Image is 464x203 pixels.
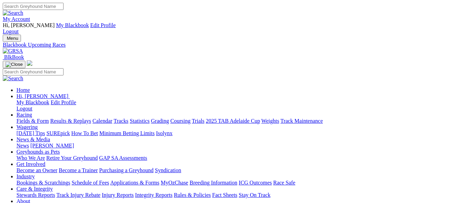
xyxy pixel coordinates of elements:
a: Tracks [114,118,128,124]
a: Schedule of Fees [71,180,109,186]
img: Search [3,75,23,82]
a: GAP SA Assessments [99,155,147,161]
a: My Blackbook [56,22,89,28]
a: Stay On Track [239,192,270,198]
a: Track Injury Rebate [56,192,100,198]
a: Home [16,87,30,93]
a: Fact Sheets [212,192,237,198]
div: News & Media [16,143,461,149]
a: News & Media [16,136,50,142]
a: Minimum Betting Limits [99,130,155,136]
a: Applications & Forms [110,180,159,186]
a: Bookings & Scratchings [16,180,70,186]
a: Logout [16,106,32,111]
img: Close [5,62,23,67]
a: Race Safe [273,180,295,186]
a: [PERSON_NAME] [30,143,74,148]
a: Calendar [92,118,112,124]
a: Edit Profile [90,22,116,28]
a: My Blackbook [16,99,49,105]
a: Rules & Policies [174,192,211,198]
a: Care & Integrity [16,186,53,192]
a: Industry [16,174,35,179]
a: Integrity Reports [135,192,172,198]
input: Search [3,68,64,75]
a: News [16,143,29,148]
a: Become an Owner [16,167,57,173]
a: Grading [151,118,169,124]
button: Toggle navigation [3,61,25,68]
a: Fields & Form [16,118,49,124]
a: Statistics [130,118,150,124]
a: Blackbook Upcoming Races [3,42,461,48]
div: Get Involved [16,167,461,174]
div: Hi, [PERSON_NAME] [16,99,461,112]
a: ICG Outcomes [239,180,272,186]
div: My Account [3,22,461,35]
a: Track Maintenance [281,118,323,124]
img: Search [3,10,23,16]
div: Racing [16,118,461,124]
a: My Account [3,16,30,22]
span: BlkBook [4,54,24,60]
a: Greyhounds as Pets [16,149,60,155]
a: Coursing [170,118,191,124]
a: Stewards Reports [16,192,55,198]
a: Trials [192,118,204,124]
div: Industry [16,180,461,186]
span: Hi, [PERSON_NAME] [16,93,68,99]
input: Search [3,3,64,10]
a: Logout [3,28,19,34]
a: Purchasing a Greyhound [99,167,154,173]
a: Wagering [16,124,38,130]
a: Weights [261,118,279,124]
a: Isolynx [156,130,172,136]
a: MyOzChase [161,180,188,186]
a: Injury Reports [102,192,134,198]
button: Toggle navigation [3,35,21,42]
a: Breeding Information [190,180,237,186]
a: Get Involved [16,161,45,167]
a: How To Bet [71,130,98,136]
div: Wagering [16,130,461,136]
a: BlkBook [3,54,24,60]
img: logo-grsa-white.png [27,60,32,66]
a: 2025 TAB Adelaide Cup [206,118,260,124]
a: Results & Replays [50,118,91,124]
a: Racing [16,112,32,118]
a: Who We Are [16,155,45,161]
span: Menu [7,36,18,41]
a: Syndication [155,167,181,173]
a: Become a Trainer [59,167,98,173]
a: [DATE] Tips [16,130,45,136]
div: Care & Integrity [16,192,461,198]
img: GRSA [3,48,23,54]
div: Greyhounds as Pets [16,155,461,161]
a: Hi, [PERSON_NAME] [16,93,70,99]
a: SUREpick [46,130,70,136]
a: Edit Profile [51,99,76,105]
span: Hi, [PERSON_NAME] [3,22,55,28]
a: Retire Your Greyhound [46,155,98,161]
